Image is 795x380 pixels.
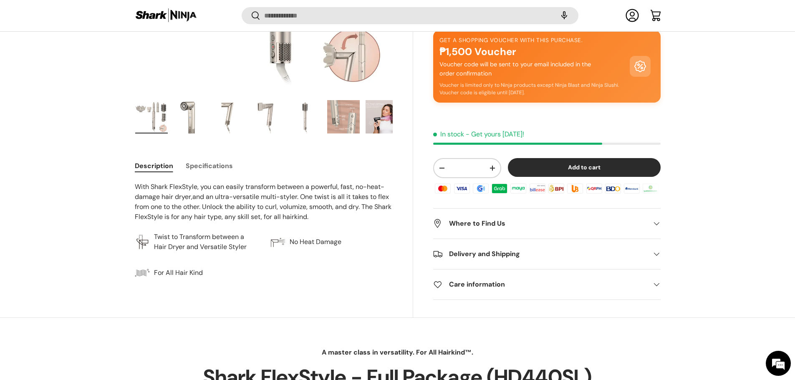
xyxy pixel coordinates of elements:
[327,100,360,133] img: shark-flexstyle-esential-package-air-dyring-unit-functions-infographic-full-view-sharkninja-phili...
[439,46,654,58] h2: ₱1,500 Voucher
[135,8,197,24] img: Shark Ninja Philippines
[439,36,654,45] p: Get a shopping voucher with this purchase.
[184,347,611,357] p: A master class in versatility. For All Hairkind™.
[508,158,661,177] button: Add to cart
[48,105,115,189] span: We're online!
[566,182,584,195] img: ubp
[433,130,464,138] span: In stock
[604,182,622,195] img: bdo
[154,232,257,252] p: Twist to Transform between a Hair Dryer and Versatile Styler
[433,249,647,259] h2: Delivery and Shipping
[623,182,641,195] img: metrobank
[439,81,654,96] p: Voucher is limited only to Ninja products except Ninja Blast and Ninja Slushi. Voucher code is el...
[452,182,471,195] img: visa
[174,100,206,133] img: shark-flexstyle-esential-package-air-drying-unit-full-view-sharkninja-philippines
[137,4,157,24] div: Minimize live chat window
[466,130,524,138] p: - Get yours [DATE]!
[439,60,601,78] p: Voucher code will be sent to your email included in the order confirmation
[290,237,341,247] p: No Heat Damage
[212,100,245,133] img: Shark FlexStyle - Full Package (HD440SL)
[490,182,509,195] img: grabpay
[135,156,173,175] button: Description
[433,270,660,300] summary: Care information
[289,100,321,133] img: Shark FlexStyle - Full Package (HD440SL)
[509,182,527,195] img: maya
[4,228,159,257] textarea: Type your message and hit 'Enter'
[135,182,393,222] p: With Shark FlexStyle, you can easily transform between a powerful, fast, no-heat-damage hair drye...
[433,280,647,290] h2: Care information
[585,182,603,195] img: qrph
[186,156,233,175] button: Specifications
[43,47,140,58] div: Chat with us now
[250,100,283,133] img: shark-flexstyle-esential-package-air-drying-with-styling-concentrator-unit-left-side-view-sharkni...
[135,100,168,133] img: shark-flexstyle-full-package-what's-in-the-box-full-view-sharkninja-philippines
[547,182,565,195] img: bpi
[433,219,647,229] h2: Where to Find Us
[472,182,490,195] img: gcash
[528,182,547,195] img: billease
[433,209,660,239] summary: Where to Find Us
[551,7,578,25] speech-search-button: Search by voice
[434,182,452,195] img: master
[154,268,203,278] p: For All Hair Kind
[366,100,398,133] img: shark-flexstyle-esential-package-ho-heat-damage-infographic-full-view-sharkninja-philippines
[641,182,660,195] img: landbank
[433,239,660,269] summary: Delivery and Shipping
